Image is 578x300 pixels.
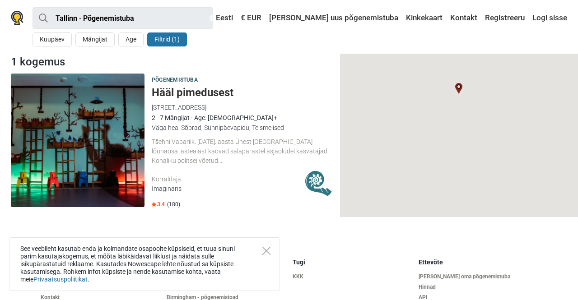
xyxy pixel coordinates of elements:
span: 3.4 [152,201,165,208]
a: [PERSON_NAME] oma põgenemistuba [419,273,537,280]
div: 2 - 7 Mängijat · Age: [DEMOGRAPHIC_DATA]+ [152,113,334,123]
div: Tšehhi Vabariik. [DATE]. aasta Ühest [GEOGRAPHIC_DATA] lõunaosa lasteaiast kaovad salapärastel as... [152,137,334,165]
a: KKK [293,273,411,280]
h5: Ettevõte [419,258,537,266]
img: Star [152,202,156,207]
div: Väga hea: Sõbrad, Sünnipäevapidu, Teismelised [152,123,334,133]
div: 1 kogemus [7,54,337,70]
a: Kontakt [448,10,480,26]
span: (180) [167,201,180,208]
a: Hinnad [419,284,537,291]
button: Kuupäev [33,32,72,46]
button: Filtrid (1) [147,32,187,46]
a: Registreeru [483,10,527,26]
img: Nowescape logo [11,11,23,25]
button: Mängijat [75,32,115,46]
img: Eesti [210,15,216,21]
h5: Tugi [293,258,411,266]
a: Logi sisse [530,10,567,26]
div: Imaginaris [152,184,304,194]
a: € EUR [238,10,264,26]
span: Põgenemistuba [152,75,198,85]
a: [PERSON_NAME] uus põgenemistuba [267,10,401,26]
h5: Hääl pimedusest [152,86,334,99]
button: Age [118,32,144,46]
div: Hääl pimedusest [453,83,464,94]
a: Kinkekaart [404,10,445,26]
input: proovi “Tallinn” [33,7,213,29]
img: Imaginaris [304,170,334,199]
a: Privaatsuspoliitikat [33,276,88,283]
a: Eesti [207,10,235,26]
div: See veebileht kasutab enda ja kolmandate osapoolte küpsiseid, et tuua sinuni parim kasutajakogemu... [9,237,280,291]
div: [STREET_ADDRESS] [152,102,334,112]
img: Hääl pimedusest [11,74,144,207]
button: Close [262,247,270,255]
div: Korraldaja [152,175,304,184]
